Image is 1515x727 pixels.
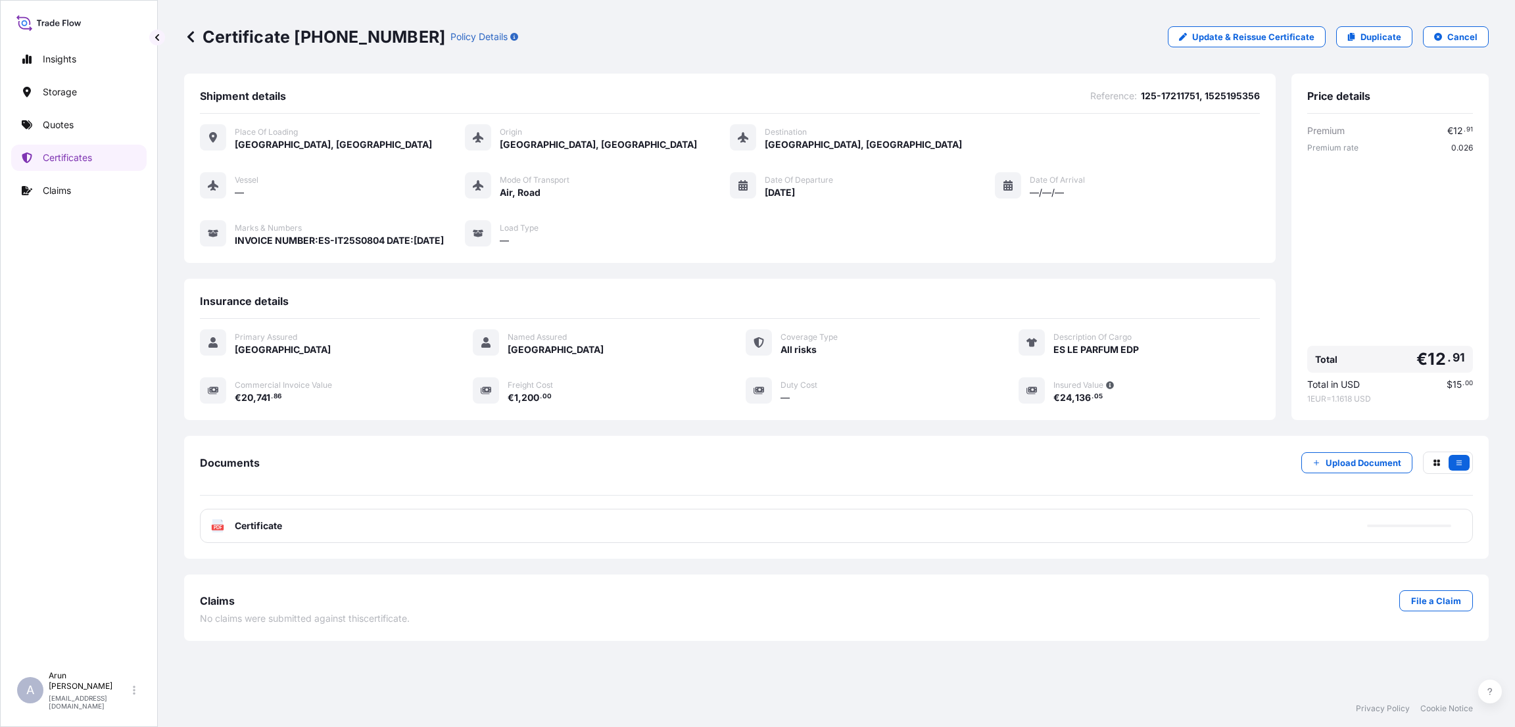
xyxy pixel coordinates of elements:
p: Duplicate [1360,30,1401,43]
span: . [1464,128,1466,132]
a: Cookie Notice [1420,703,1473,714]
span: Mode of Transport [500,175,569,185]
span: Date of Arrival [1030,175,1085,185]
span: € [1416,351,1428,367]
span: Certificate [235,519,282,532]
span: 86 [274,394,281,399]
span: Place of Loading [235,127,298,137]
text: PDF [214,525,222,530]
span: Origin [500,127,522,137]
span: . [271,394,273,399]
span: Freight Cost [508,380,553,390]
a: Quotes [11,112,147,138]
span: 05 [1094,394,1103,399]
span: Destination [765,127,807,137]
span: 24 [1060,393,1072,402]
span: — [235,186,244,199]
span: , [1072,393,1075,402]
span: — [781,391,790,404]
span: Reference : [1090,89,1137,103]
span: Claims [200,594,235,607]
span: Duty Cost [781,380,817,390]
span: [GEOGRAPHIC_DATA], [GEOGRAPHIC_DATA] [500,138,697,151]
span: 0.026 [1451,143,1473,153]
span: 00 [1465,381,1473,386]
p: Policy Details [450,30,508,43]
span: Named Assured [508,332,567,342]
span: 91 [1453,354,1465,362]
p: Cancel [1447,30,1478,43]
span: 15 [1453,380,1462,389]
span: —/—/— [1030,186,1064,199]
span: Premium [1307,124,1345,137]
p: Quotes [43,118,74,131]
span: No claims were submitted against this certificate . [200,612,410,625]
span: Commercial Invoice Value [235,380,332,390]
span: INVOICE NUMBER:ES-IT25S0804 DATE:[DATE] [235,234,444,247]
p: Certificate [PHONE_NUMBER] [184,26,445,47]
span: Vessel [235,175,258,185]
span: 20 [241,393,253,402]
span: Primary Assured [235,332,297,342]
a: Privacy Policy [1356,703,1410,714]
span: [GEOGRAPHIC_DATA] [235,343,331,356]
span: Marks & Numbers [235,223,302,233]
p: Upload Document [1326,456,1401,469]
span: A [26,684,34,697]
span: . [1092,394,1094,399]
p: Arun [PERSON_NAME] [49,670,130,692]
span: [GEOGRAPHIC_DATA], [GEOGRAPHIC_DATA] [235,138,432,151]
span: , [253,393,256,402]
span: 200 [521,393,539,402]
span: . [1462,381,1464,386]
span: Insurance details [200,294,289,308]
p: Storage [43,85,77,99]
button: Upload Document [1301,452,1412,473]
p: [EMAIL_ADDRESS][DOMAIN_NAME] [49,694,130,710]
span: 91 [1466,128,1473,132]
span: All risks [781,343,817,356]
span: Premium rate [1307,143,1359,153]
span: Shipment details [200,89,286,103]
span: Total [1315,353,1337,366]
span: , [518,393,521,402]
span: Total in USD [1307,378,1360,391]
span: 00 [542,394,552,399]
a: Update & Reissue Certificate [1168,26,1326,47]
span: 741 [256,393,270,402]
span: $ [1447,380,1453,389]
p: Update & Reissue Certificate [1192,30,1314,43]
span: [GEOGRAPHIC_DATA], [GEOGRAPHIC_DATA] [765,138,962,151]
span: 12 [1428,351,1445,367]
p: File a Claim [1411,594,1461,607]
a: Duplicate [1336,26,1412,47]
span: 12 [1453,126,1463,135]
span: € [1053,393,1060,402]
span: Coverage Type [781,332,838,342]
span: Date of Departure [765,175,833,185]
span: . [540,394,542,399]
a: Claims [11,177,147,204]
span: Documents [200,456,260,469]
span: [GEOGRAPHIC_DATA] [508,343,604,356]
p: Certificates [43,151,92,164]
span: 1 EUR = 1.1618 USD [1307,394,1473,404]
span: € [508,393,514,402]
a: File a Claim [1399,590,1473,611]
span: € [1447,126,1453,135]
span: Air, Road [500,186,541,199]
a: Insights [11,46,147,72]
span: 136 [1075,393,1091,402]
span: — [500,234,509,247]
span: Load Type [500,223,539,233]
a: Certificates [11,145,147,171]
span: . [1447,354,1451,362]
button: Cancel [1423,26,1489,47]
p: Insights [43,53,76,66]
span: Price details [1307,89,1370,103]
span: € [235,393,241,402]
span: [DATE] [765,186,795,199]
span: 125-17211751, 1525195356 [1141,89,1260,103]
